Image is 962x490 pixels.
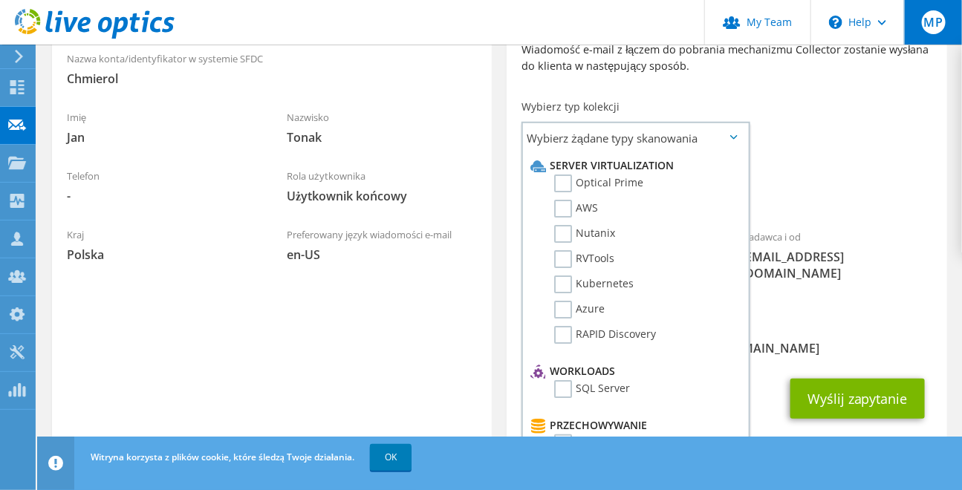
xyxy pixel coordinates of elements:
span: [EMAIL_ADDRESS][DOMAIN_NAME] [742,249,932,281]
li: Przechowywanie [527,416,741,434]
span: Użytkownik końcowy [287,188,477,204]
div: Nadawca i od [727,221,947,289]
label: CLARiiON/VNX [554,434,647,452]
span: Tonak [287,129,477,146]
span: Polska [67,246,257,263]
svg: \n [829,16,842,29]
div: Telefon [52,160,272,212]
label: Nutanix [554,225,615,243]
span: Wybierz żądane typy skanowania [523,123,748,153]
div: Kraj [52,219,272,270]
label: SQL Server [554,380,630,398]
span: MP [922,10,946,34]
span: Witryna korzysta z plików cookie, które śledzą Twoje działania. [91,451,354,463]
li: Server Virtualization [527,157,741,174]
div: Preferowany język wiadomości e-mail [272,219,492,270]
div: Nazwisko [272,102,492,153]
label: Kubernetes [554,275,634,293]
div: Imię [52,102,272,153]
div: DW i Odpowiedz do [507,313,946,364]
span: en-US [287,246,477,263]
button: Wyślij zapytanie [790,379,925,419]
label: AWS [554,200,598,218]
div: Żądane kolekcje [507,159,946,214]
label: Wybierz typ kolekcji [521,99,620,114]
p: Wiadomość e-mail z łączem do pobrania mechanizmu Collector zostanie wysłana do klienta w następuj... [521,42,932,74]
label: RAPID Discovery [554,326,656,344]
a: OK [370,444,412,471]
label: Optical Prime [554,174,643,192]
div: Rola użytkownika [272,160,492,212]
div: Nazwa konta/identyfikator w systemie SFDC [52,43,492,94]
li: Workloads [527,362,741,380]
label: RVTools [554,250,614,268]
label: Azure [554,301,605,318]
div: Do [507,221,727,305]
span: - [67,188,257,204]
span: Chmierol [67,71,477,87]
span: Jan [67,129,257,146]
